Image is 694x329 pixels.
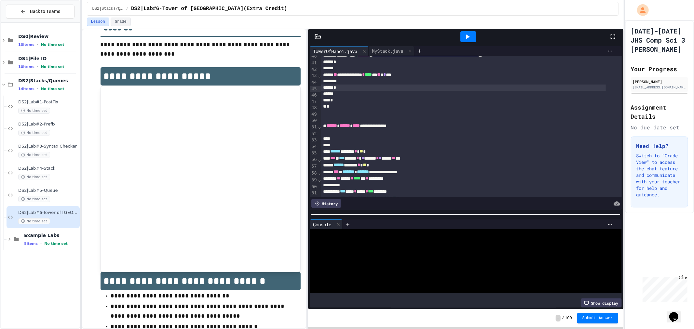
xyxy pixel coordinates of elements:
[310,163,318,170] div: 57
[310,111,318,118] div: 49
[369,47,406,54] div: MyStack.java
[582,316,613,321] span: Submit Answer
[565,316,572,321] span: 100
[18,108,50,114] span: No time set
[310,99,318,105] div: 47
[18,130,50,136] span: No time set
[37,64,38,69] span: •
[310,66,318,73] div: 42
[310,92,318,99] div: 46
[18,188,78,193] span: DS2|Lab#5-Queue
[87,18,109,26] button: Lesson
[310,190,318,197] div: 61
[640,275,687,302] iframe: chat widget
[24,242,38,246] span: 8 items
[18,196,50,202] span: No time set
[318,157,321,162] span: Fold line
[18,210,78,216] span: DS2|Lab#6-Tower of [GEOGRAPHIC_DATA](Extra Credit)
[18,144,78,149] span: DS2|Lab#3-Syntax Checker
[310,48,361,55] div: TowerOfHanoi.java
[310,124,318,131] div: 51
[18,122,78,127] span: DS2|Lab#2-Prefix
[6,5,75,19] button: Back to Teams
[633,79,687,85] div: [PERSON_NAME]
[310,79,318,86] div: 44
[310,46,369,56] div: TowerOfHanoi.java
[44,242,68,246] span: No time set
[310,170,318,177] div: 58
[310,131,318,137] div: 52
[18,99,78,105] span: DS2|Lab#1-PostFix
[18,43,34,47] span: 10 items
[310,86,318,92] div: 45
[636,142,683,150] h3: Need Help?
[111,18,131,26] button: Grade
[318,73,321,78] span: Fold line
[562,316,564,321] span: /
[18,166,78,171] span: DS2|Lab#4-Stack
[18,65,34,69] span: 10 items
[310,117,318,124] div: 50
[631,26,688,54] h1: [DATE]-[DATE] JHS Comp Sci 3 [PERSON_NAME]
[631,124,688,131] div: No due date set
[24,232,78,238] span: Example Labs
[310,60,318,66] div: 41
[310,105,318,111] div: 48
[3,3,45,41] div: Chat with us now!Close
[18,174,50,180] span: No time set
[318,197,321,202] span: Fold line
[667,303,687,322] iframe: chat widget
[318,170,321,176] span: Fold line
[369,46,415,56] div: MyStack.java
[40,241,42,246] span: •
[18,78,78,84] span: DS2|Stacks/Queues
[310,156,318,163] div: 56
[37,86,38,91] span: •
[131,5,287,13] span: DS2|Lab#6-Tower of Hanoi(Extra Credit)
[310,219,343,229] div: Console
[630,3,650,18] div: My Account
[310,197,318,204] div: 62
[310,150,318,157] div: 55
[18,152,50,158] span: No time set
[41,43,64,47] span: No time set
[631,103,688,121] h2: Assignment Details
[636,152,683,198] p: Switch to "Grade View" to access the chat feature and communicate with your teacher for help and ...
[92,6,124,11] span: DS2|Stacks/Queues
[310,177,318,184] div: 59
[310,221,334,228] div: Console
[18,87,34,91] span: 14 items
[310,143,318,150] div: 54
[581,298,622,308] div: Show display
[577,313,618,323] button: Submit Answer
[318,124,321,129] span: Fold line
[631,64,688,73] h2: Your Progress
[633,85,687,90] div: [EMAIL_ADDRESS][DOMAIN_NAME]
[310,53,318,60] div: 40
[310,184,318,190] div: 60
[41,87,64,91] span: No time set
[18,56,78,61] span: DS1|File IO
[318,177,321,182] span: Fold line
[310,72,318,79] div: 43
[310,137,318,143] div: 53
[30,8,60,15] span: Back to Teams
[37,42,38,47] span: •
[41,65,64,69] span: No time set
[126,6,129,11] span: /
[311,199,341,208] div: History
[18,33,78,39] span: DS0|Review
[556,315,561,322] span: -
[18,218,50,224] span: No time set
